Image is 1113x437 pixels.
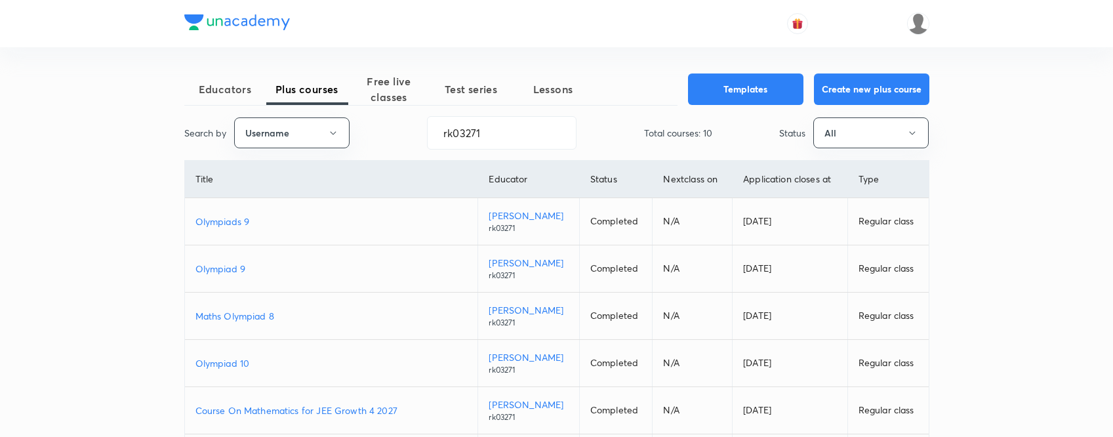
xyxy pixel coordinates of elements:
td: N/A [653,245,733,293]
button: Create new plus course [814,73,929,105]
th: Educator [478,161,579,198]
td: Regular class [847,245,928,293]
td: [DATE] [733,293,848,340]
span: Lessons [512,81,594,97]
td: [DATE] [733,198,848,245]
img: avatar [792,18,803,30]
button: Templates [688,73,803,105]
button: All [813,117,929,148]
td: [DATE] [733,245,848,293]
p: [PERSON_NAME] [489,398,568,411]
a: Olympiads 9 [195,215,468,228]
span: Educators [184,81,266,97]
td: [DATE] [733,340,848,387]
td: Completed [579,387,653,434]
a: Olympiad 9 [195,262,468,276]
td: [DATE] [733,387,848,434]
a: [PERSON_NAME]rk03271 [489,209,568,234]
span: Plus courses [266,81,348,97]
button: Username [234,117,350,148]
a: [PERSON_NAME]rk03271 [489,303,568,329]
a: Course On Mathematics for JEE Growth 4 2027 [195,404,468,417]
p: [PERSON_NAME] [489,303,568,317]
th: Status [579,161,653,198]
img: Company Logo [184,14,290,30]
p: Search by [184,126,226,140]
button: avatar [787,13,808,34]
td: Regular class [847,387,928,434]
td: Regular class [847,340,928,387]
p: rk03271 [489,317,568,329]
a: Maths Olympiad 8 [195,309,468,323]
td: Regular class [847,293,928,340]
td: N/A [653,340,733,387]
span: Free live classes [348,73,430,105]
td: Completed [579,245,653,293]
th: Application closes at [733,161,848,198]
td: N/A [653,198,733,245]
span: Test series [430,81,512,97]
input: Search... [428,116,576,150]
p: Total courses: 10 [644,126,712,140]
p: rk03271 [489,411,568,423]
p: [PERSON_NAME] [489,350,568,364]
th: Next class on [653,161,733,198]
p: [PERSON_NAME] [489,256,568,270]
a: Company Logo [184,14,290,33]
td: Completed [579,340,653,387]
img: nikita patil [907,12,929,35]
p: rk03271 [489,270,568,281]
a: [PERSON_NAME]rk03271 [489,398,568,423]
p: Status [779,126,805,140]
p: rk03271 [489,222,568,234]
td: Completed [579,198,653,245]
td: N/A [653,293,733,340]
a: [PERSON_NAME]rk03271 [489,350,568,376]
td: Regular class [847,198,928,245]
td: Completed [579,293,653,340]
td: N/A [653,387,733,434]
p: rk03271 [489,364,568,376]
a: Olympiad 10 [195,356,468,370]
p: [PERSON_NAME] [489,209,568,222]
th: Type [847,161,928,198]
a: [PERSON_NAME]rk03271 [489,256,568,281]
th: Title [185,161,478,198]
